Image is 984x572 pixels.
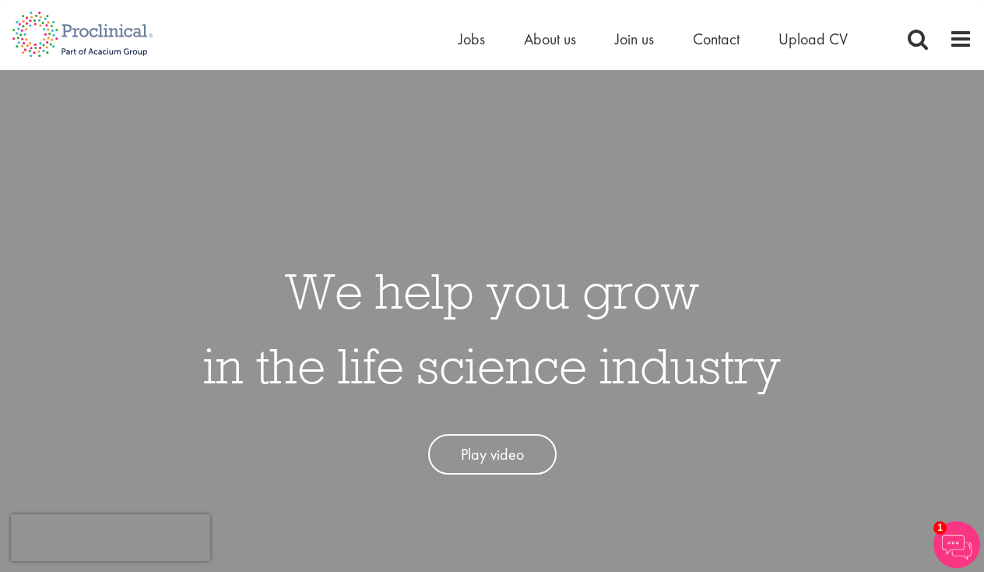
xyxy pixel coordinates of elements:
[933,521,980,568] img: Chatbot
[693,29,740,49] a: Contact
[459,29,485,49] a: Jobs
[615,29,654,49] a: Join us
[778,29,848,49] a: Upload CV
[524,29,576,49] a: About us
[933,521,947,535] span: 1
[203,253,781,403] h1: We help you grow in the life science industry
[428,434,557,475] a: Play video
